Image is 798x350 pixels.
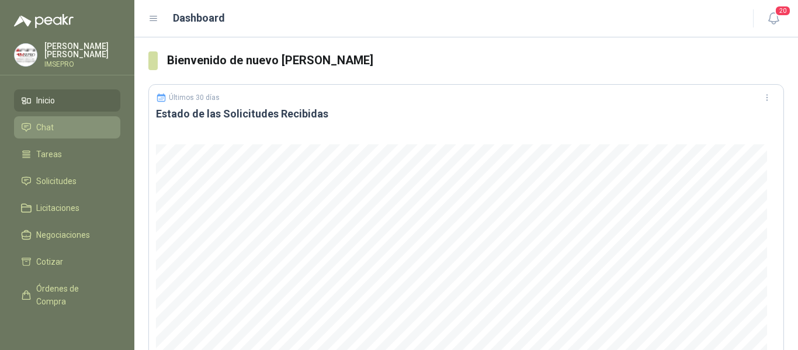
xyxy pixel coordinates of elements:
[36,228,90,241] span: Negociaciones
[14,317,120,339] a: Remisiones
[36,175,77,188] span: Solicitudes
[775,5,791,16] span: 20
[14,170,120,192] a: Solicitudes
[14,143,120,165] a: Tareas
[167,51,784,70] h3: Bienvenido de nuevo [PERSON_NAME]
[763,8,784,29] button: 20
[15,44,37,66] img: Company Logo
[14,14,74,28] img: Logo peakr
[14,278,120,313] a: Órdenes de Compra
[14,251,120,273] a: Cotizar
[36,282,109,308] span: Órdenes de Compra
[14,116,120,138] a: Chat
[14,89,120,112] a: Inicio
[36,121,54,134] span: Chat
[169,93,220,102] p: Últimos 30 días
[173,10,225,26] h1: Dashboard
[14,224,120,246] a: Negociaciones
[44,61,120,68] p: IMSEPRO
[156,107,776,121] h3: Estado de las Solicitudes Recibidas
[44,42,120,58] p: [PERSON_NAME] [PERSON_NAME]
[36,202,79,214] span: Licitaciones
[36,148,62,161] span: Tareas
[36,255,63,268] span: Cotizar
[14,197,120,219] a: Licitaciones
[36,94,55,107] span: Inicio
